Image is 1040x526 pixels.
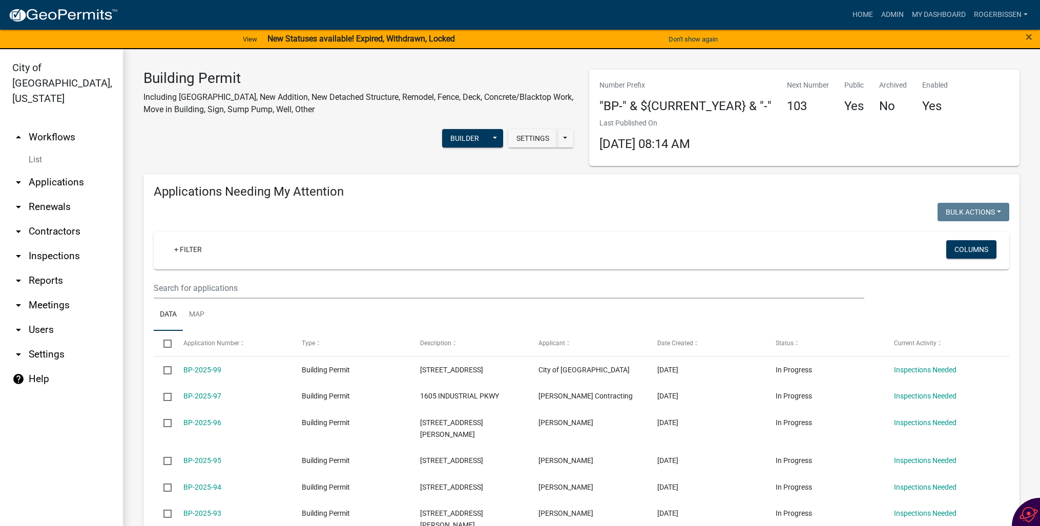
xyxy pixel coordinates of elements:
[538,392,633,400] span: Baxter Contracting
[292,331,410,355] datatable-header-cell: Type
[657,483,678,491] span: 08/06/2025
[143,70,574,87] h3: Building Permit
[664,31,722,48] button: Don't show again
[894,418,956,427] a: Inspections Needed
[657,366,678,374] span: 08/13/2025
[657,509,678,517] span: 08/04/2025
[894,509,956,517] a: Inspections Needed
[894,392,956,400] a: Inspections Needed
[12,201,25,213] i: arrow_drop_down
[657,392,678,400] span: 08/11/2025
[154,184,1009,199] h4: Applications Needing My Attention
[12,299,25,311] i: arrow_drop_down
[776,418,812,427] span: In Progress
[787,80,829,91] p: Next Number
[183,340,239,347] span: Application Number
[302,509,350,517] span: Building Permit
[302,366,350,374] span: Building Permit
[657,340,693,347] span: Date Created
[922,99,948,114] h4: Yes
[302,418,350,427] span: Building Permit
[538,418,593,427] span: Brandon Larson
[538,366,630,374] span: City of Harlan
[879,99,907,114] h4: No
[183,456,221,465] a: BP-2025-95
[183,392,221,400] a: BP-2025-97
[183,483,221,491] a: BP-2025-94
[894,483,956,491] a: Inspections Needed
[410,331,529,355] datatable-header-cell: Description
[657,418,678,427] span: 08/08/2025
[183,299,211,331] a: Map
[970,5,1032,25] a: RogerBissen
[946,240,996,259] button: Columns
[787,99,829,114] h4: 103
[538,456,593,465] span: Breann Sanchez
[879,80,907,91] p: Archived
[12,176,25,188] i: arrow_drop_down
[776,456,812,465] span: In Progress
[183,418,221,427] a: BP-2025-96
[1026,30,1032,44] span: ×
[302,340,315,347] span: Type
[538,483,593,491] span: Alex Petersen
[239,31,261,48] a: View
[529,331,647,355] datatable-header-cell: Applicant
[657,456,678,465] span: 08/07/2025
[647,331,765,355] datatable-header-cell: Date Created
[1026,31,1032,43] button: Close
[183,509,221,517] a: BP-2025-93
[776,366,812,374] span: In Progress
[894,340,937,347] span: Current Activity
[12,225,25,238] i: arrow_drop_down
[776,483,812,491] span: In Progress
[420,456,483,465] span: 304 7TH ST
[894,456,956,465] a: Inspections Needed
[844,99,864,114] h4: Yes
[844,80,864,91] p: Public
[154,278,864,299] input: Search for applications
[12,324,25,336] i: arrow_drop_down
[12,131,25,143] i: arrow_drop_up
[894,366,956,374] a: Inspections Needed
[154,299,183,331] a: Data
[173,331,292,355] datatable-header-cell: Application Number
[599,80,772,91] p: Number Prefix
[420,483,483,491] span: 603 12TH ST
[420,340,451,347] span: Description
[12,373,25,385] i: help
[599,118,690,129] p: Last Published On
[508,129,557,148] button: Settings
[442,129,487,148] button: Builder
[302,456,350,465] span: Building Permit
[154,331,173,355] datatable-header-cell: Select
[877,5,908,25] a: Admin
[166,240,210,259] a: + Filter
[776,509,812,517] span: In Progress
[884,331,1003,355] datatable-header-cell: Current Activity
[183,366,221,374] a: BP-2025-99
[766,331,884,355] datatable-header-cell: Status
[302,392,350,400] span: Building Permit
[922,80,948,91] p: Enabled
[599,137,690,151] span: [DATE] 08:14 AM
[848,5,877,25] a: Home
[12,275,25,287] i: arrow_drop_down
[538,340,565,347] span: Applicant
[938,203,1009,221] button: Bulk Actions
[908,5,970,25] a: My Dashboard
[12,348,25,361] i: arrow_drop_down
[420,392,499,400] span: 1605 INDUSTRIAL PKWY
[302,483,350,491] span: Building Permit
[776,340,794,347] span: Status
[599,99,772,114] h4: "BP-" & ${CURRENT_YEAR} & "-"
[143,91,574,116] p: Including [GEOGRAPHIC_DATA], New Addition, New Detached Structure, Remodel, Fence, Deck, Concrete...
[420,418,483,438] span: 414 CHATBURN AVE
[776,392,812,400] span: In Progress
[538,509,593,517] span: Ella Morrow
[267,34,455,44] strong: New Statuses available! Expired, Withdrawn, Locked
[12,250,25,262] i: arrow_drop_down
[420,366,483,374] span: 1501 Willow ST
